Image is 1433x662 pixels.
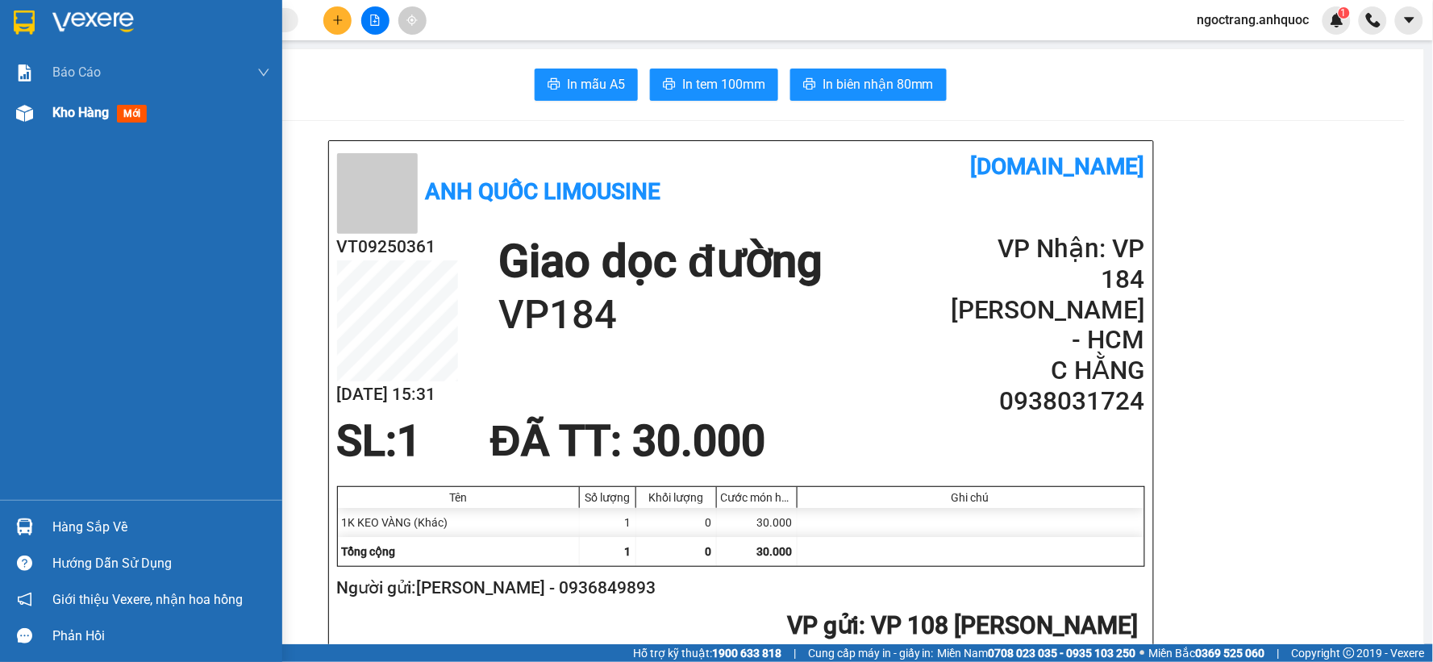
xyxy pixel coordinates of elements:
span: message [17,628,32,643]
span: Kho hàng [52,105,109,120]
div: Hàng sắp về [52,515,270,539]
img: phone-icon [1366,13,1381,27]
button: caret-down [1395,6,1423,35]
div: Tên [342,491,575,504]
span: In biên nhận 80mm [823,74,934,94]
h2: Người gửi: [PERSON_NAME] - 0936849893 [337,575,1139,602]
div: 1 [580,508,636,537]
h2: C HẰNG [951,356,1144,386]
strong: 1900 633 818 [712,647,781,660]
span: SL: [337,416,398,466]
span: 30.000 [757,545,793,558]
span: In mẫu A5 [567,74,625,94]
b: Anh Quốc Limousine [426,178,661,205]
h1: Giao dọc đường [498,234,823,289]
h2: 0938031724 [951,386,1144,417]
div: Khối lượng [640,491,712,504]
h2: VT09250361 [337,234,458,260]
div: Số lượng [584,491,631,504]
strong: 0708 023 035 - 0935 103 250 [989,647,1136,660]
h2: VP Nhận: VP 184 [PERSON_NAME] - HCM [951,234,1144,356]
span: printer [548,77,560,93]
span: aim [406,15,418,26]
img: warehouse-icon [16,105,33,122]
button: printerIn tem 100mm [650,69,778,101]
div: Cước món hàng [721,491,793,504]
span: 0 [706,545,712,558]
span: | [1277,644,1280,662]
div: C HẰNG [154,72,284,91]
span: 1 [1341,7,1347,19]
button: printerIn mẫu A5 [535,69,638,101]
strong: 0369 525 060 [1196,647,1265,660]
span: plus [332,15,344,26]
div: VP 108 [PERSON_NAME] [14,14,143,52]
span: Tổng cộng [342,545,396,558]
span: 1 [398,416,422,466]
span: down [257,66,270,79]
span: notification [17,592,32,607]
span: printer [663,77,676,93]
img: logo-vxr [14,10,35,35]
div: 1K KEO VÀNG (Khác) [338,508,580,537]
div: 0936849893 [14,72,143,94]
span: question-circle [17,556,32,571]
span: copyright [1343,647,1355,659]
button: plus [323,6,352,35]
span: 1 [625,545,631,558]
span: caret-down [1402,13,1417,27]
div: Ghi chú [802,491,1140,504]
span: ngoctrang.anhquoc [1185,10,1323,30]
span: VP gửi [788,611,860,639]
img: solution-icon [16,65,33,81]
span: Miền Nam [938,644,1136,662]
div: VP 184 [PERSON_NAME] - HCM [154,14,284,72]
span: Báo cáo [52,62,101,82]
img: warehouse-icon [16,518,33,535]
div: 0938031724 [154,91,284,114]
span: Giới thiệu Vexere, nhận hoa hồng [52,589,243,610]
span: file-add [369,15,381,26]
button: printerIn biên nhận 80mm [790,69,947,101]
span: Miền Bắc [1149,644,1265,662]
h2: : VP 108 [PERSON_NAME] [337,610,1139,643]
span: Cung cấp máy in - giấy in: [808,644,934,662]
span: VP184 [177,114,249,142]
span: Gửi: [14,15,39,32]
b: [DOMAIN_NAME] [971,153,1145,180]
h2: [DATE] 15:31 [337,381,458,408]
span: printer [803,77,816,93]
button: aim [398,6,427,35]
div: Hướng dẫn sử dụng [52,552,270,576]
h1: VP184 [498,289,823,341]
button: file-add [361,6,389,35]
span: Nhận: [154,15,193,32]
span: | [794,644,796,662]
div: [PERSON_NAME] [14,52,143,72]
span: mới [117,105,147,123]
span: In tem 100mm [682,74,765,94]
div: 30.000 [717,508,798,537]
img: icon-new-feature [1330,13,1344,27]
span: ⚪️ [1140,650,1145,656]
div: Phản hồi [52,624,270,648]
span: Hỗ trợ kỹ thuật: [633,644,781,662]
sup: 1 [1339,7,1350,19]
div: 0 [636,508,717,537]
span: ĐÃ TT : 30.000 [490,416,765,466]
